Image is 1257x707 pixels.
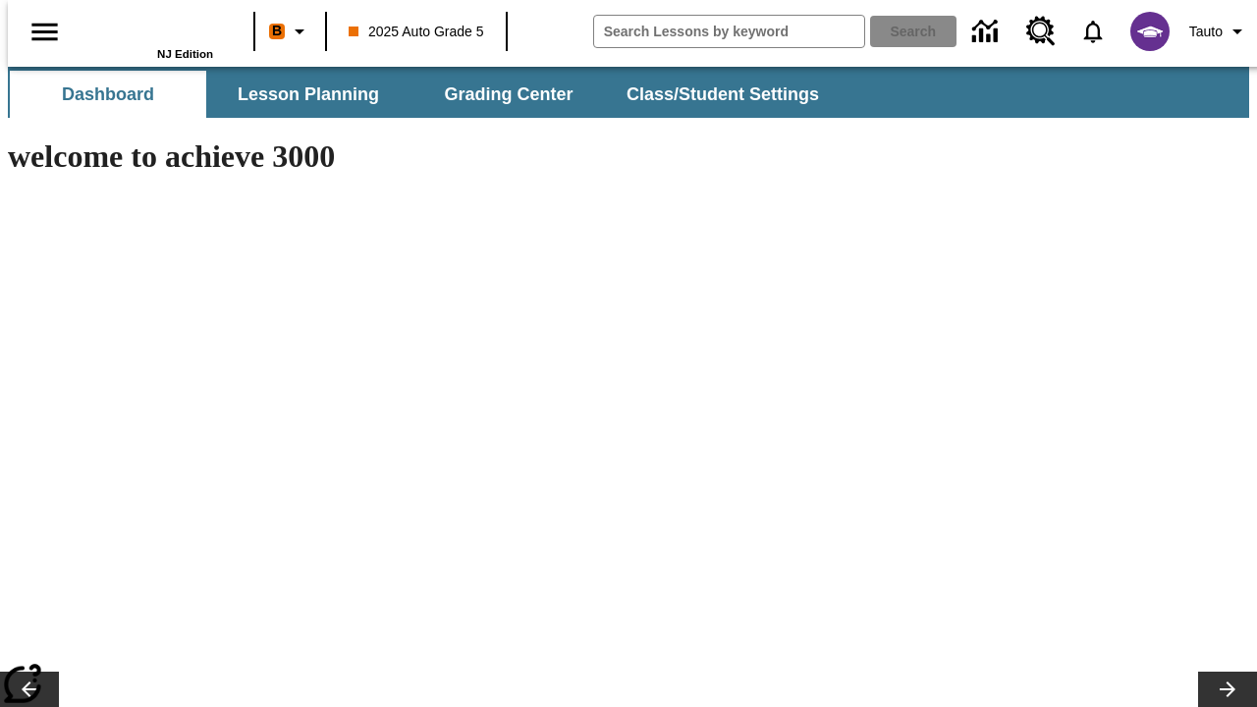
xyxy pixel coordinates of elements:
[261,14,319,49] button: Boost Class color is orange. Change class color
[8,67,1249,118] div: SubNavbar
[1189,22,1223,42] span: Tauto
[85,9,213,48] a: Home
[349,22,484,42] span: 2025 Auto Grade 5
[10,71,206,118] button: Dashboard
[1119,6,1181,57] button: Select a new avatar
[157,48,213,60] span: NJ Edition
[8,71,837,118] div: SubNavbar
[8,138,856,175] h1: welcome to achieve 3000
[1181,14,1257,49] button: Profile/Settings
[1067,6,1119,57] a: Notifications
[960,5,1014,59] a: Data Center
[1130,12,1170,51] img: avatar image
[85,7,213,60] div: Home
[611,71,835,118] button: Class/Student Settings
[410,71,607,118] button: Grading Center
[272,19,282,43] span: B
[594,16,864,47] input: search field
[16,3,74,61] button: Open side menu
[1014,5,1067,58] a: Resource Center, Will open in new tab
[1198,672,1257,707] button: Lesson carousel, Next
[210,71,407,118] button: Lesson Planning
